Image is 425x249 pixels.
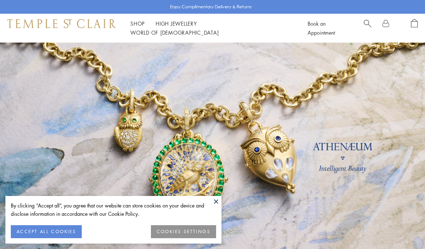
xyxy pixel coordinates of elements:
[389,215,418,242] iframe: Gorgias live chat messenger
[151,225,216,238] button: COOKIES SETTINGS
[364,19,371,37] a: Search
[308,20,335,36] a: Book an Appointment
[411,19,418,37] a: Open Shopping Bag
[170,3,252,10] p: Enjoy Complimentary Delivery & Returns
[130,29,219,36] a: World of [DEMOGRAPHIC_DATA]World of [DEMOGRAPHIC_DATA]
[11,201,216,218] div: By clicking “Accept all”, you agree that our website can store cookies on your device and disclos...
[130,20,145,27] a: ShopShop
[156,20,197,27] a: High JewelleryHigh Jewellery
[11,225,82,238] button: ACCEPT ALL COOKIES
[7,19,116,28] img: Temple St. Clair
[130,19,291,37] nav: Main navigation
